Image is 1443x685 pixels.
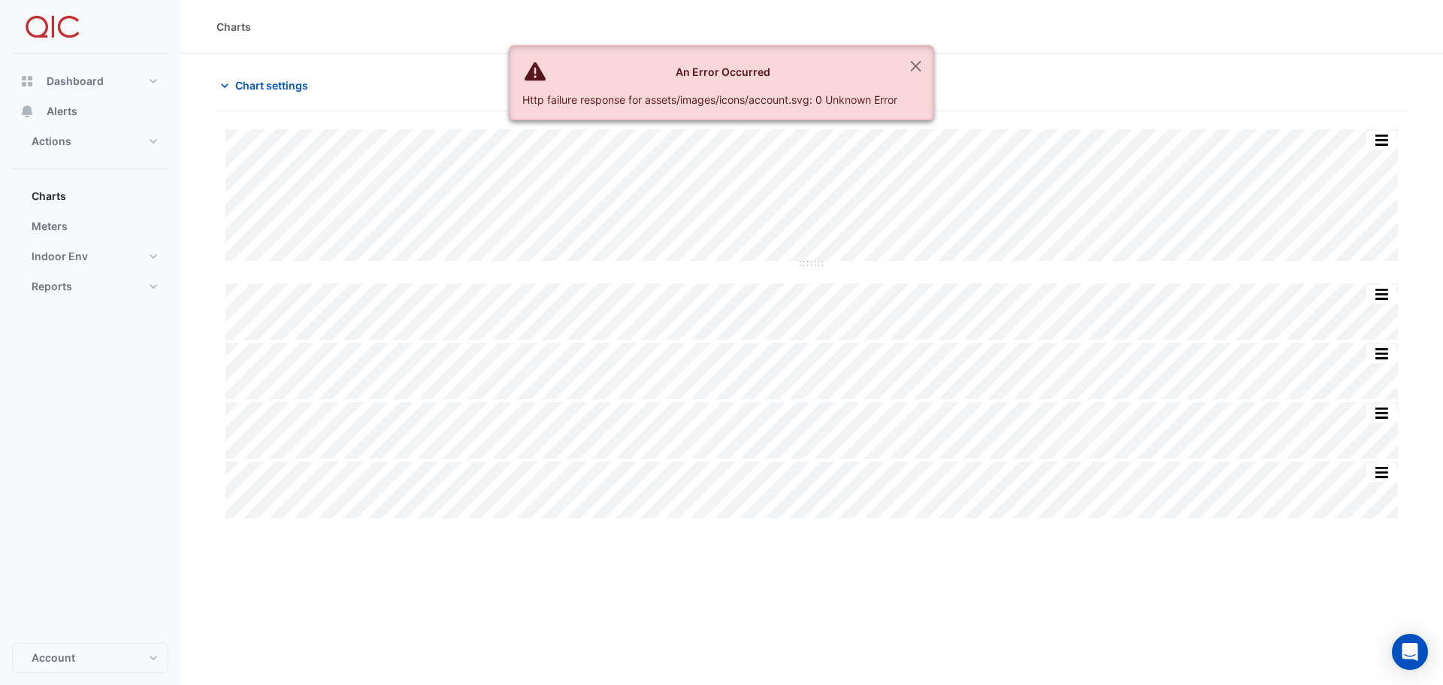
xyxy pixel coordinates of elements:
[1366,131,1396,150] button: More Options
[12,96,168,126] button: Alerts
[235,77,308,93] span: Chart settings
[12,126,168,156] button: Actions
[32,134,71,149] span: Actions
[12,211,168,241] button: Meters
[20,74,35,89] app-icon: Dashboard
[1366,404,1396,423] button: More Options
[12,241,168,271] button: Indoor Env
[676,65,770,78] strong: An Error Occurred
[12,181,168,211] button: Charts
[20,104,35,119] app-icon: Alerts
[522,92,897,108] div: Http failure response for assets/images/icons/account.svg: 0 Unknown Error
[216,72,318,99] button: Chart settings
[32,249,88,264] span: Indoor Env
[47,104,77,119] span: Alerts
[18,12,86,42] img: Company Logo
[1392,634,1428,670] div: Open Intercom Messenger
[47,74,104,89] span: Dashboard
[32,279,72,294] span: Reports
[32,189,66,204] span: Charts
[899,46,933,86] button: Close
[32,650,75,665] span: Account
[12,66,168,96] button: Dashboard
[216,19,251,35] div: Charts
[1366,285,1396,304] button: More Options
[12,271,168,302] button: Reports
[32,219,68,234] span: Meters
[12,643,168,673] button: Account
[1366,463,1396,482] button: More Options
[1366,344,1396,363] button: More Options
